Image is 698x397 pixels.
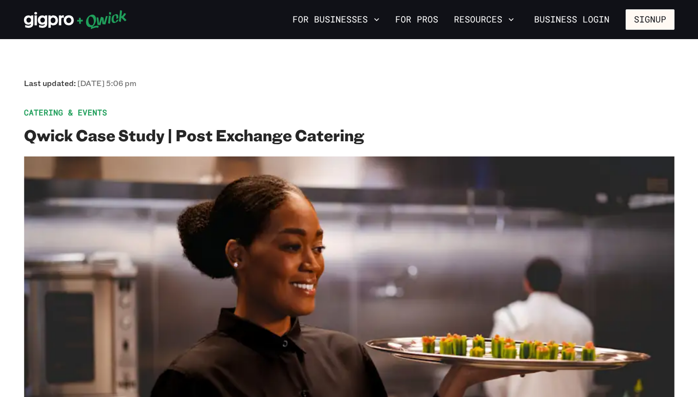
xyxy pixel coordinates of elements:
button: For Businesses [289,11,383,28]
h2: Qwick Case Study | Post Exchange Catering [24,125,675,145]
span: Last updated: [24,78,136,88]
button: Signup [626,9,675,30]
a: Business Login [526,9,618,30]
a: For Pros [391,11,442,28]
span: Catering & Events [24,108,675,117]
button: Resources [450,11,518,28]
span: [DATE] 5:06 pm [77,78,136,88]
